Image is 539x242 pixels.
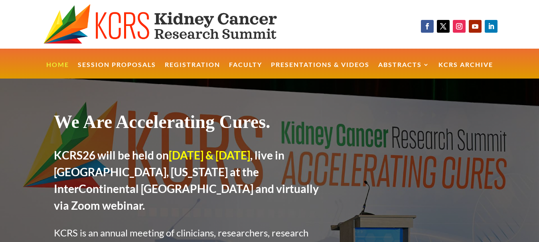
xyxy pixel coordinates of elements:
[46,62,69,79] a: Home
[54,111,334,137] h1: We Are Accelerating Cures.
[438,62,493,79] a: KCRS Archive
[469,20,482,33] a: Follow on Youtube
[169,148,250,162] span: [DATE] & [DATE]
[485,20,498,33] a: Follow on LinkedIn
[54,147,334,218] h2: KCRS26 will be held on , live in [GEOGRAPHIC_DATA], [US_STATE] at the InterContinental [GEOGRAPHI...
[165,62,220,79] a: Registration
[437,20,450,33] a: Follow on X
[421,20,434,33] a: Follow on Facebook
[271,62,369,79] a: Presentations & Videos
[453,20,466,33] a: Follow on Instagram
[78,62,156,79] a: Session Proposals
[378,62,430,79] a: Abstracts
[229,62,262,79] a: Faculty
[43,4,306,45] img: KCRS generic logo wide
